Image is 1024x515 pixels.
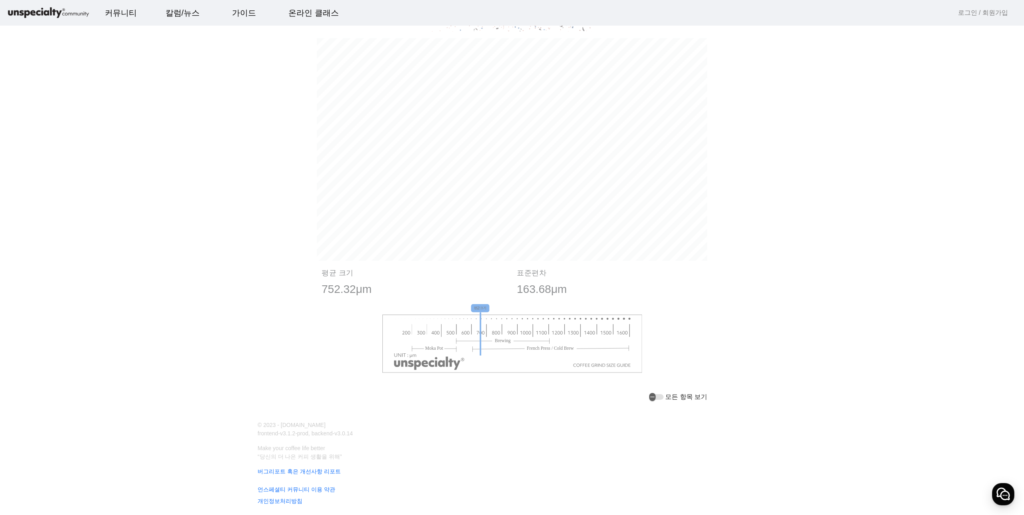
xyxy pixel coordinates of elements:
[958,8,1008,18] a: 로그인 / 회원가입
[25,266,30,272] span: 홈
[282,2,345,24] a: 온라인 클래스
[253,485,762,494] a: 언스페셜티 커뮤니티 이용 약관
[226,2,262,24] a: 가이드
[664,392,707,402] label: 모든 항목 보기
[6,6,90,20] img: logo
[53,254,103,274] a: 대화
[322,281,507,298] p: 752.32μm
[474,306,486,311] tspan: 평균크기
[103,254,154,274] a: 설정
[253,421,507,438] p: © 2023 - [DOMAIN_NAME] frontend-v3.1.2-prod, backend-v3.0.14
[98,2,143,24] a: 커뮤니티
[322,269,507,278] p: 평균 크기
[253,444,762,461] p: Make your coffee life better “당신의 더 나은 커피 생활을 위해”
[253,467,762,476] a: 버그리포트 혹은 개선사항 리포트
[124,266,133,272] span: 설정
[517,269,702,278] p: 표준편차
[2,254,53,274] a: 홈
[517,281,702,298] p: 163.68μm
[253,497,762,505] a: 개인정보처리방침
[73,266,83,273] span: 대화
[159,2,206,24] a: 칼럼/뉴스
